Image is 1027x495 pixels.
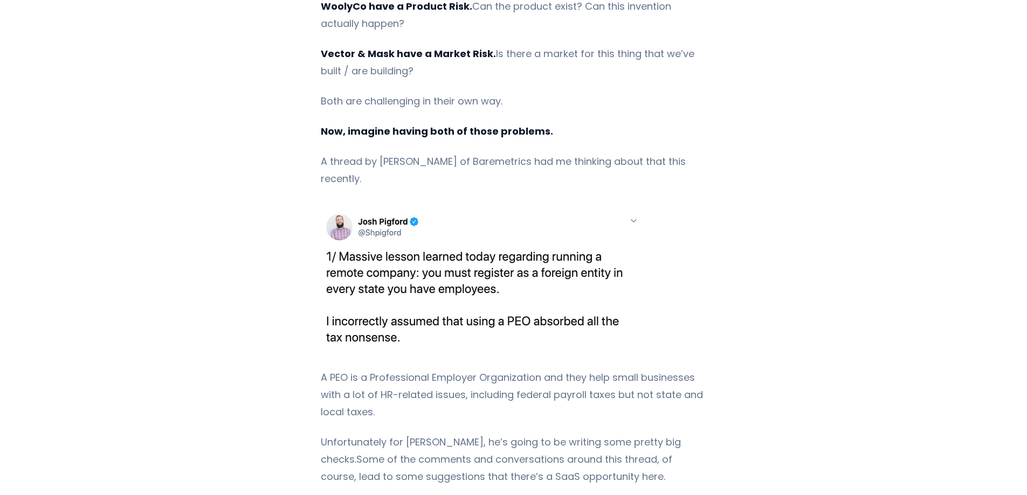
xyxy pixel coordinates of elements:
p: Unfortunately for [PERSON_NAME], he’s going to be writing some pretty big checks.Some of the comm... [321,434,706,485]
p: Both are challenging in their own way. [321,93,706,110]
strong: Now, imagine having both of those problems. [321,124,553,138]
strong: Vector & Mask have a Market Risk. [321,47,496,60]
p: A thread by [PERSON_NAME] of Baremetrics had me thinking about that this recently. [321,153,706,187]
img: market_product_risk_pigford.png [321,205,643,352]
p: A PEO is a Professional Employer Organization and they help small businesses with a lot of HR-rel... [321,369,706,421]
p: Is there a market for this thing that we’ve built / are building? [321,45,706,80]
